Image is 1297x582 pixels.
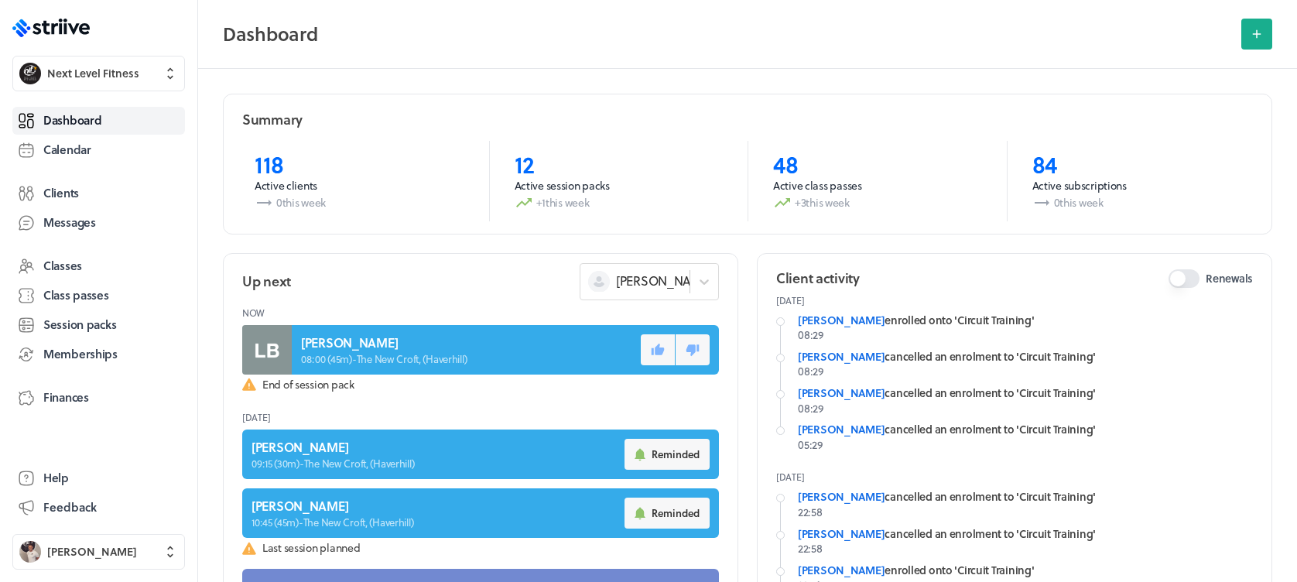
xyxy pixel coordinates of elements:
[798,563,1253,578] div: enrolled onto 'Circuit Training'
[255,193,464,212] p: 0 this week
[12,464,185,492] a: Help
[798,421,885,437] a: [PERSON_NAME]
[43,470,69,486] span: Help
[773,150,982,178] p: 48
[652,506,700,520] span: Reminded
[12,282,185,310] a: Class passes
[515,150,724,178] p: 12
[773,178,982,193] p: Active class passes
[489,141,748,221] a: 12Active session packs+1this week
[798,348,885,365] a: [PERSON_NAME]
[262,377,719,392] span: End of session pack
[798,437,1253,453] p: 05:29
[798,562,885,578] a: [PERSON_NAME]
[515,178,724,193] p: Active session packs
[242,300,719,325] header: Now
[625,439,710,470] button: Reminded
[798,505,1253,520] p: 22:58
[798,489,1253,505] div: cancelled an enrolment to 'Circuit Training'
[1032,193,1241,212] p: 0 this week
[1252,537,1289,574] iframe: gist-messenger-bubble-iframe
[12,107,185,135] a: Dashboard
[798,422,1253,437] div: cancelled an enrolment to 'Circuit Training'
[12,534,185,570] button: Ben Robinson[PERSON_NAME]
[773,193,982,212] p: +3 this week
[43,499,97,515] span: Feedback
[1032,178,1241,193] p: Active subscriptions
[625,498,710,529] button: Reminded
[776,471,1253,483] p: [DATE]
[798,401,1253,416] p: 08:29
[255,178,464,193] p: Active clients
[242,272,291,291] h2: Up next
[19,63,41,84] img: Next Level Fitness
[43,185,79,201] span: Clients
[47,544,137,560] span: [PERSON_NAME]
[43,317,116,333] span: Session packs
[12,209,185,237] a: Messages
[242,405,719,430] header: [DATE]
[12,494,185,522] button: Feedback
[616,272,712,289] span: [PERSON_NAME]
[12,341,185,368] a: Memberships
[798,526,885,542] a: [PERSON_NAME]
[798,541,1253,556] p: 22:58
[12,384,185,412] a: Finances
[798,385,1253,401] div: cancelled an enrolment to 'Circuit Training'
[798,526,1253,542] div: cancelled an enrolment to 'Circuit Training'
[748,141,1007,221] a: 48Active class passes+3this week
[798,364,1253,379] p: 08:29
[798,312,885,328] a: [PERSON_NAME]
[652,447,700,461] span: Reminded
[43,142,91,158] span: Calendar
[12,136,185,164] a: Calendar
[223,19,1232,50] h2: Dashboard
[12,311,185,339] a: Session packs
[262,540,719,556] span: Last session planned
[242,110,303,129] h2: Summary
[1032,150,1241,178] p: 84
[19,541,41,563] img: Ben Robinson
[12,180,185,207] a: Clients
[776,294,1253,306] p: [DATE]
[1206,271,1253,286] span: Renewals
[1169,269,1199,288] button: Renewals
[43,258,82,274] span: Classes
[515,193,724,212] p: +1 this week
[798,385,885,401] a: [PERSON_NAME]
[776,269,860,288] h2: Client activity
[47,66,139,81] span: Next Level Fitness
[798,327,1253,343] p: 08:29
[1007,141,1266,221] a: 84Active subscriptions0this week
[12,56,185,91] button: Next Level FitnessNext Level Fitness
[43,214,96,231] span: Messages
[798,488,885,505] a: [PERSON_NAME]
[43,287,109,303] span: Class passes
[43,346,118,362] span: Memberships
[230,141,489,221] a: 118Active clients0this week
[798,349,1253,365] div: cancelled an enrolment to 'Circuit Training'
[12,252,185,280] a: Classes
[255,150,464,178] p: 118
[43,112,101,128] span: Dashboard
[798,313,1253,328] div: enrolled onto 'Circuit Training'
[43,389,89,406] span: Finances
